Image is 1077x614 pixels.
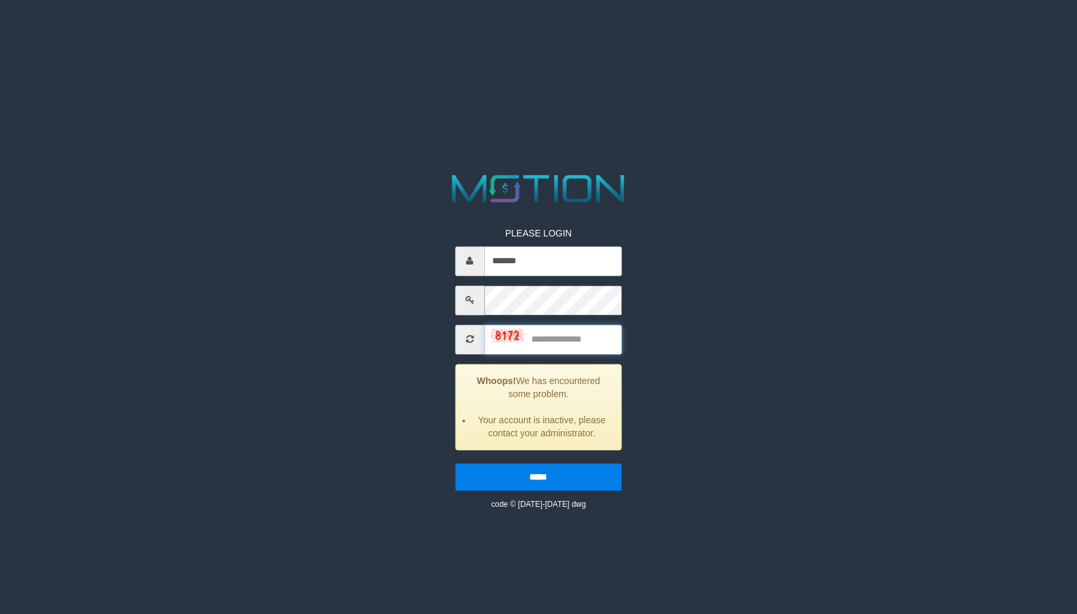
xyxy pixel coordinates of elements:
div: We has encountered some problem. [455,364,621,450]
img: captcha [491,329,523,342]
p: PLEASE LOGIN [455,227,621,240]
small: code © [DATE]-[DATE] dwg [491,500,585,509]
strong: Whoops! [477,376,516,386]
li: Your account is inactive, please contact your administrator. [472,413,611,440]
img: MOTION_logo.png [445,170,633,207]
